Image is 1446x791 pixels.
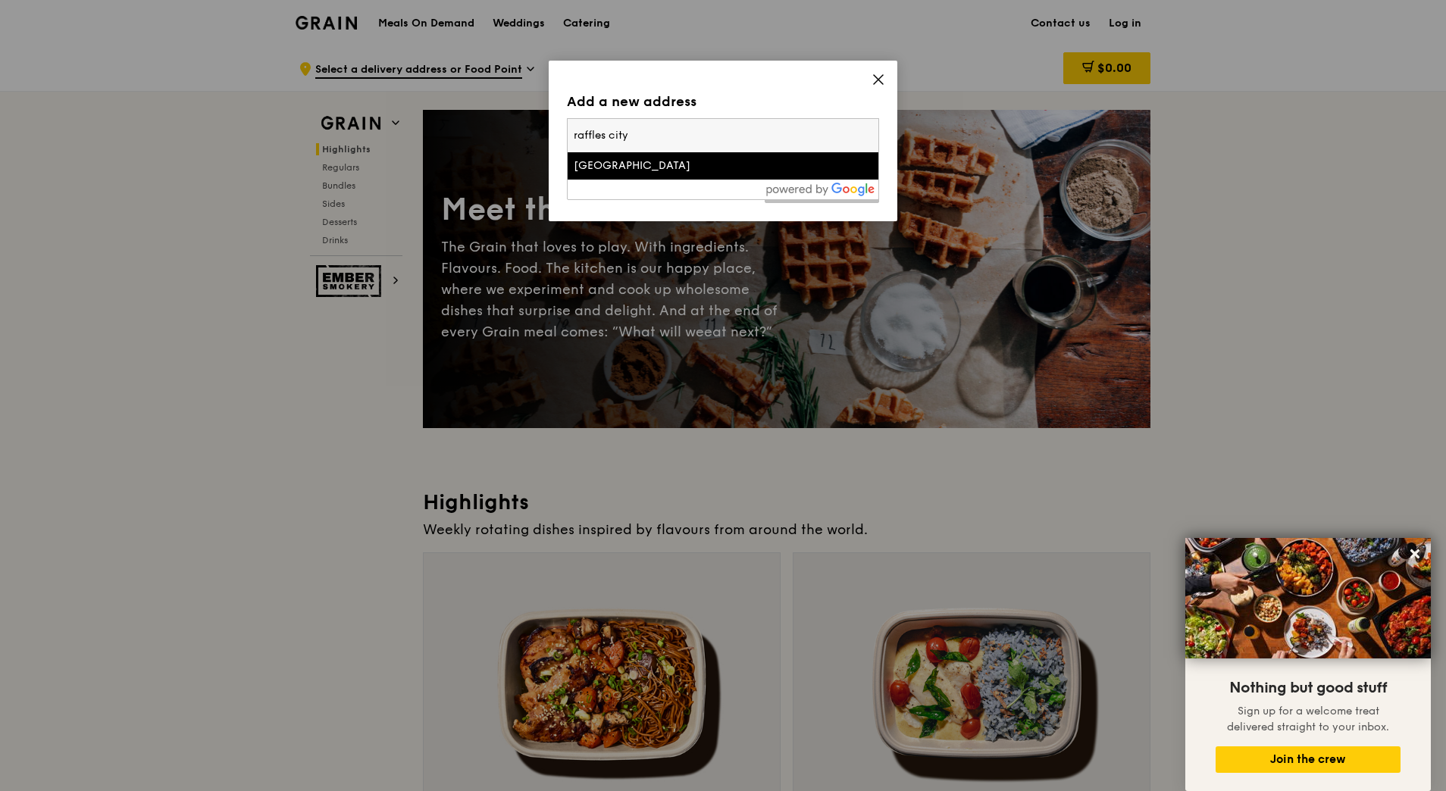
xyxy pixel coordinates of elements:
[1185,538,1431,658] img: DSC07876-Edit02-Large.jpeg
[1229,679,1387,697] span: Nothing but good stuff
[567,91,879,112] div: Add a new address
[574,158,798,174] div: [GEOGRAPHIC_DATA]
[1403,542,1427,566] button: Close
[1227,705,1389,733] span: Sign up for a welcome treat delivered straight to your inbox.
[766,183,875,196] img: powered-by-google.60e8a832.png
[1216,746,1401,773] button: Join the crew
